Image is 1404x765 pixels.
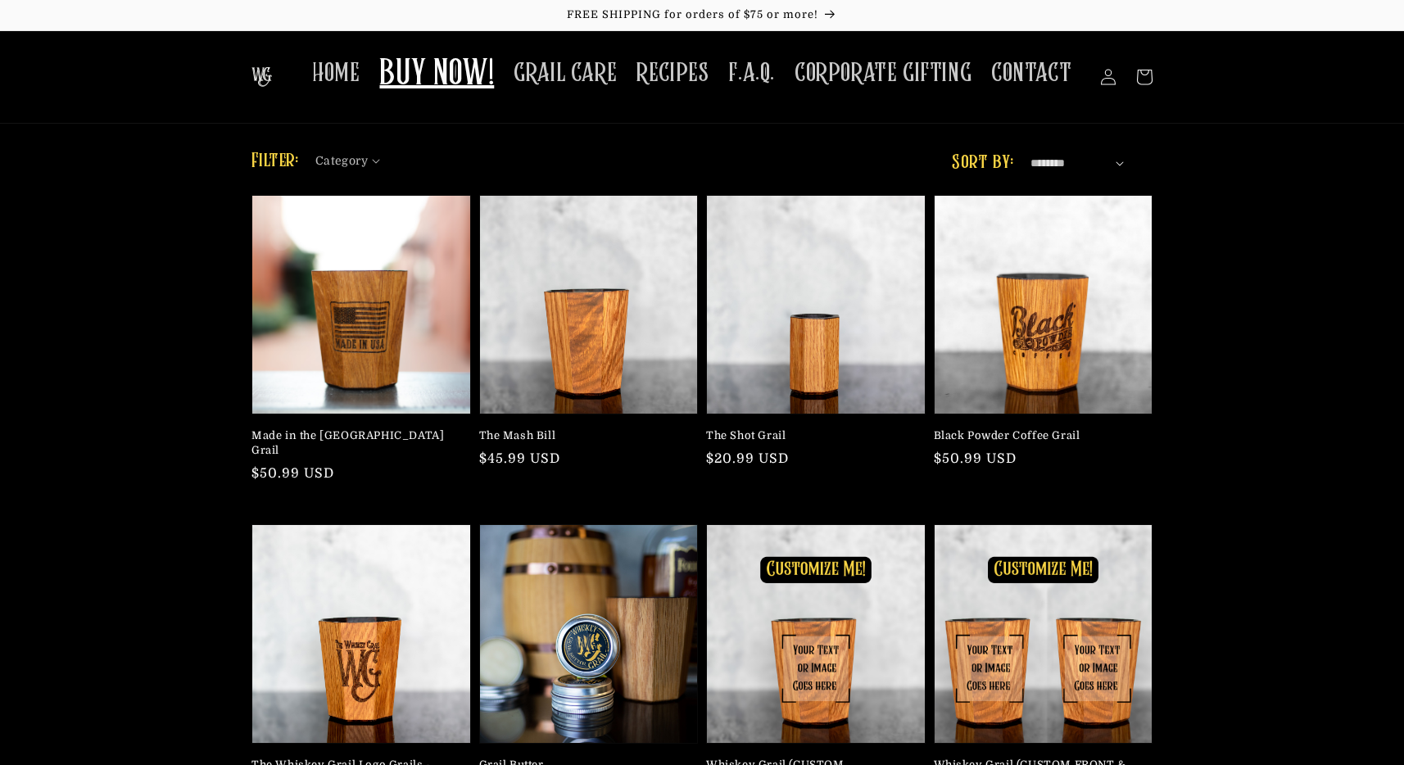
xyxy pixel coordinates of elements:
[795,57,971,89] span: CORPORATE GIFTING
[251,147,299,176] h2: Filter:
[952,153,1013,173] label: Sort by:
[251,67,272,87] img: The Whiskey Grail
[627,48,718,99] a: RECIPES
[312,57,360,89] span: HOME
[991,57,1071,89] span: CONTACT
[302,48,369,99] a: HOME
[785,48,981,99] a: CORPORATE GIFTING
[934,428,1144,443] a: Black Powder Coffee Grail
[379,52,494,97] span: BUY NOW!
[16,8,1388,22] p: FREE SHIPPING for orders of $75 or more!
[315,148,391,165] summary: Category
[728,57,775,89] span: F.A.Q.
[479,428,689,443] a: The Mash Bill
[504,48,627,99] a: GRAIL CARE
[636,57,709,89] span: RECIPES
[718,48,785,99] a: F.A.Q.
[706,428,916,443] a: The Shot Grail
[315,152,368,170] span: Category
[981,48,1081,99] a: CONTACT
[514,57,617,89] span: GRAIL CARE
[251,428,461,458] a: Made in the [GEOGRAPHIC_DATA] Grail
[369,43,504,107] a: BUY NOW!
